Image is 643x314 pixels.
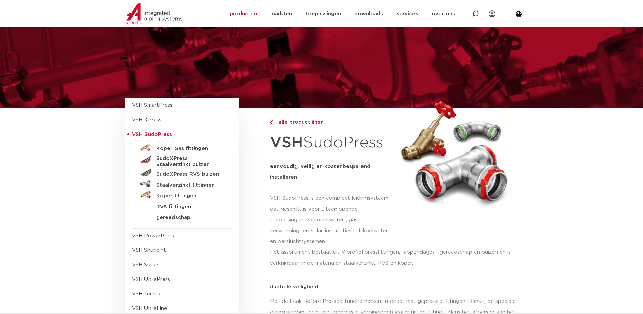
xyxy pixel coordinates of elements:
[132,189,233,200] a: Koper fittingen
[156,204,223,210] h5: RVS fittingen
[132,200,233,211] a: RVS fittingen
[270,164,370,180] strong: eenvoudig, veilig en kostenbesparend installeren
[156,171,223,177] h5: SudoXPress RVS buizen
[270,284,518,289] p: dubbele veiligheid
[156,215,223,221] h5: gereedschap
[156,182,223,188] h5: Staalverzinkt fittingen
[270,130,392,156] h1: SudoPress
[156,193,223,199] h5: Koper fittingen
[132,233,174,238] a: VSH PowerPress
[156,155,223,168] h5: SudoXPress Staalverzinkt buizen
[132,132,172,137] span: VSH SudoPress
[132,262,159,267] a: VSH Super
[270,193,392,247] p: VSH SudoPress is een compleet leidingsysteem dat geschikt is voor uiteenlopende toepassingen, van...
[270,118,392,126] a: alle productlijnen
[132,211,233,222] a: gereedschap
[156,146,223,152] h5: Koper Gas fittingen
[132,153,233,168] a: SudoXPress Staalverzinkt buizen
[132,291,162,296] a: VSH Tectite
[270,135,303,150] strong: VSH
[270,247,518,269] p: Het assortiment bestaat uit V-profiel pressfittingen, -appendages, -gereedschap en buizen en is v...
[132,117,161,122] a: VSH XPress
[274,120,324,125] span: alle productlijnen
[132,178,233,189] a: Staalverzinkt fittingen
[132,168,233,178] a: SudoXPress RVS buizen
[132,306,167,311] a: VSH UltraLine
[132,277,170,282] a: VSH UltraPress
[132,142,233,153] a: Koper Gas fittingen
[132,248,166,253] a: VSH Shurjoint
[270,120,273,125] img: chevron-right.svg
[132,103,172,108] a: VSH SmartPress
